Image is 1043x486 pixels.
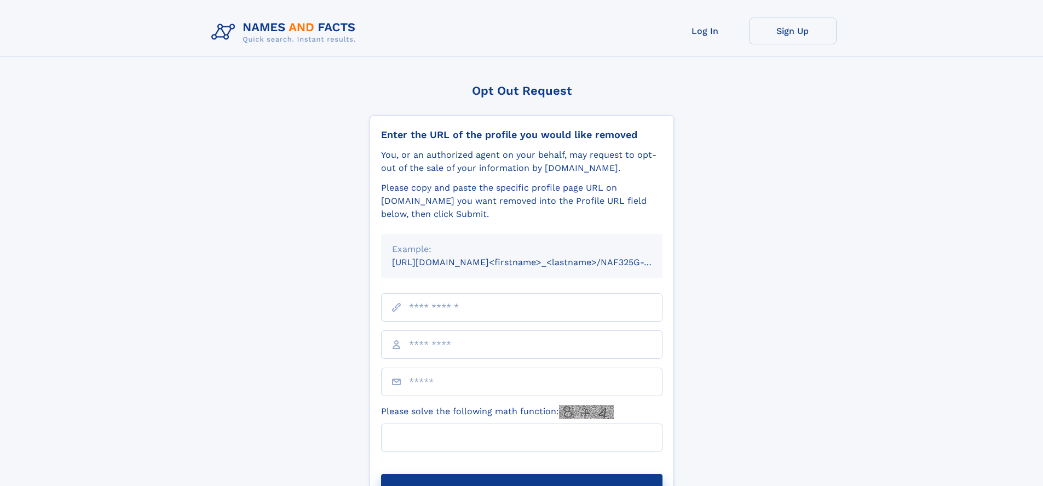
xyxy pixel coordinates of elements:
[207,18,365,47] img: Logo Names and Facts
[381,129,662,141] div: Enter the URL of the profile you would like removed
[370,84,674,98] div: Opt Out Request
[381,148,662,175] div: You, or an authorized agent on your behalf, may request to opt-out of the sale of your informatio...
[749,18,837,44] a: Sign Up
[661,18,749,44] a: Log In
[381,181,662,221] div: Please copy and paste the specific profile page URL on [DOMAIN_NAME] you want removed into the Pr...
[381,405,614,419] label: Please solve the following math function:
[392,243,652,256] div: Example:
[392,257,683,267] small: [URL][DOMAIN_NAME]<firstname>_<lastname>/NAF325G-xxxxxxxx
